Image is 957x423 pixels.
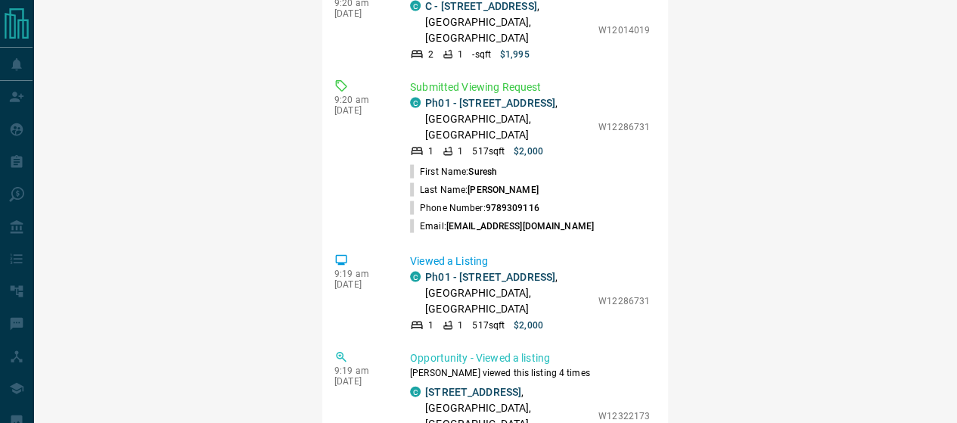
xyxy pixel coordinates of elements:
p: [DATE] [334,105,387,116]
p: Submitted Viewing Request [410,79,650,95]
p: [DATE] [334,8,387,19]
p: 9:19 am [334,269,387,279]
div: condos.ca [410,98,421,108]
p: $1,995 [500,48,530,61]
p: $2,000 [514,145,543,158]
span: Suresh [468,166,497,177]
div: condos.ca [410,1,421,11]
p: 517 sqft [472,319,505,332]
p: 1 [458,319,463,332]
span: 9789309116 [485,203,539,213]
p: 1 [458,145,463,158]
p: 9:19 am [334,365,387,376]
span: [PERSON_NAME] [468,185,538,195]
p: 2 [428,48,433,61]
p: W12286731 [598,120,650,134]
p: Opportunity - Viewed a listing [410,350,650,366]
p: [DATE] [334,376,387,387]
p: $2,000 [514,319,543,332]
p: [PERSON_NAME] viewed this listing 4 times [410,366,650,380]
p: Email: [410,219,594,233]
p: Viewed a Listing [410,253,650,269]
p: W12014019 [598,23,650,37]
span: [EMAIL_ADDRESS][DOMAIN_NAME] [446,221,594,232]
p: Last Name: [410,183,539,197]
a: Ph01 - [STREET_ADDRESS] [425,271,555,283]
div: condos.ca [410,272,421,282]
p: , [GEOGRAPHIC_DATA], [GEOGRAPHIC_DATA] [425,269,591,317]
p: 1 [458,48,463,61]
div: condos.ca [410,387,421,397]
p: 1 [428,145,433,158]
p: 9:20 am [334,95,387,105]
p: 517 sqft [472,145,505,158]
p: 1 [428,319,433,332]
p: W12322173 [598,409,650,423]
p: First Name: [410,165,497,179]
p: [DATE] [334,279,387,290]
p: W12286731 [598,294,650,308]
a: Ph01 - [STREET_ADDRESS] [425,97,555,109]
p: - sqft [472,48,491,61]
a: [STREET_ADDRESS] [425,386,521,398]
p: Phone Number: [410,201,539,215]
p: , [GEOGRAPHIC_DATA], [GEOGRAPHIC_DATA] [425,95,591,143]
